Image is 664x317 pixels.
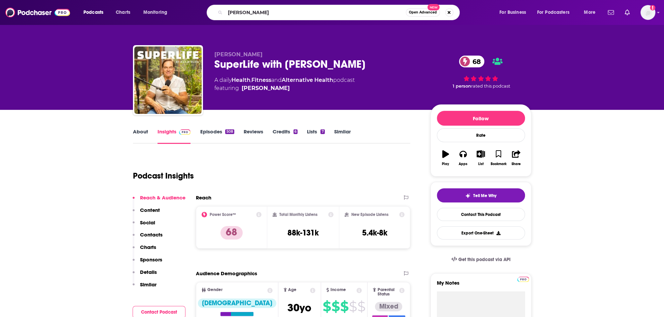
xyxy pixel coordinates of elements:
[293,129,298,134] div: 6
[377,288,398,296] span: Parental Status
[537,8,569,17] span: For Podcasters
[225,129,234,134] div: 508
[330,288,346,292] span: Income
[495,7,534,18] button: open menu
[273,128,298,144] a: Credits6
[357,301,365,312] span: $
[437,128,525,142] div: Rate
[133,207,160,219] button: Content
[453,84,471,89] span: 1 person
[207,288,222,292] span: Gender
[584,8,595,17] span: More
[140,219,155,226] p: Social
[5,6,70,19] img: Podchaser - Follow, Share and Rate Podcasts
[133,194,185,207] button: Reach & Audience
[517,276,529,282] a: Pro website
[650,5,655,10] svg: Add a profile image
[133,269,157,281] button: Details
[213,5,466,20] div: Search podcasts, credits, & more...
[140,194,185,201] p: Reach & Audience
[134,46,202,114] img: SuperLife with Darin Olien
[499,8,526,17] span: For Business
[320,129,324,134] div: 7
[323,301,331,312] span: $
[198,298,276,308] div: [DEMOGRAPHIC_DATA]
[640,5,655,20] button: Show profile menu
[179,129,191,135] img: Podchaser Pro
[133,244,156,256] button: Charts
[512,162,521,166] div: Share
[427,4,440,10] span: New
[409,11,437,14] span: Open Advanced
[133,281,156,294] button: Similar
[437,208,525,221] a: Contact This Podcast
[140,281,156,288] p: Similar
[140,244,156,250] p: Charts
[287,228,319,238] h3: 88k-131k
[490,146,507,170] button: Bookmark
[244,128,263,144] a: Reviews
[220,226,243,240] p: 68
[210,212,236,217] h2: Power Score™
[133,128,148,144] a: About
[349,301,357,312] span: $
[271,77,282,83] span: and
[140,269,157,275] p: Details
[437,280,525,291] label: My Notes
[331,301,340,312] span: $
[250,77,251,83] span: ,
[158,128,191,144] a: InsightsPodchaser Pro
[507,146,525,170] button: Share
[111,7,134,18] a: Charts
[287,301,311,314] span: 30 yo
[640,5,655,20] span: Logged in as Ashley_Beenen
[579,7,604,18] button: open menu
[282,77,333,83] a: Alternative Health
[232,77,250,83] a: Health
[196,270,257,277] h2: Audience Demographics
[442,162,449,166] div: Play
[605,7,617,18] a: Show notifications dropdown
[242,84,290,92] a: Darin Olien
[640,5,655,20] img: User Profile
[214,76,355,92] div: A daily podcast
[83,8,103,17] span: Podcasts
[471,84,510,89] span: rated this podcast
[214,84,355,92] span: featuring
[465,193,470,198] img: tell me why sparkle
[116,8,130,17] span: Charts
[437,146,454,170] button: Play
[140,256,162,263] p: Sponsors
[251,77,271,83] a: Fitness
[430,51,531,93] div: 68 1 personrated this podcast
[288,288,296,292] span: Age
[351,212,388,217] h2: New Episode Listens
[459,56,484,67] a: 68
[458,257,510,262] span: Get this podcast via API
[362,228,387,238] h3: 5.4k-8k
[622,7,632,18] a: Show notifications dropdown
[214,51,263,58] span: [PERSON_NAME]
[533,7,579,18] button: open menu
[375,302,402,311] div: Mixed
[200,128,234,144] a: Episodes508
[133,256,162,269] button: Sponsors
[446,251,516,268] a: Get this podcast via API
[406,8,440,17] button: Open AdvancedNew
[133,219,155,232] button: Social
[454,146,472,170] button: Apps
[517,277,529,282] img: Podchaser Pro
[437,188,525,202] button: tell me why sparkleTell Me Why
[490,162,506,166] div: Bookmark
[279,212,317,217] h2: Total Monthly Listens
[140,231,163,238] p: Contacts
[196,194,211,201] h2: Reach
[478,162,484,166] div: List
[459,162,467,166] div: Apps
[437,111,525,126] button: Follow
[340,301,348,312] span: $
[79,7,112,18] button: open menu
[472,146,489,170] button: List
